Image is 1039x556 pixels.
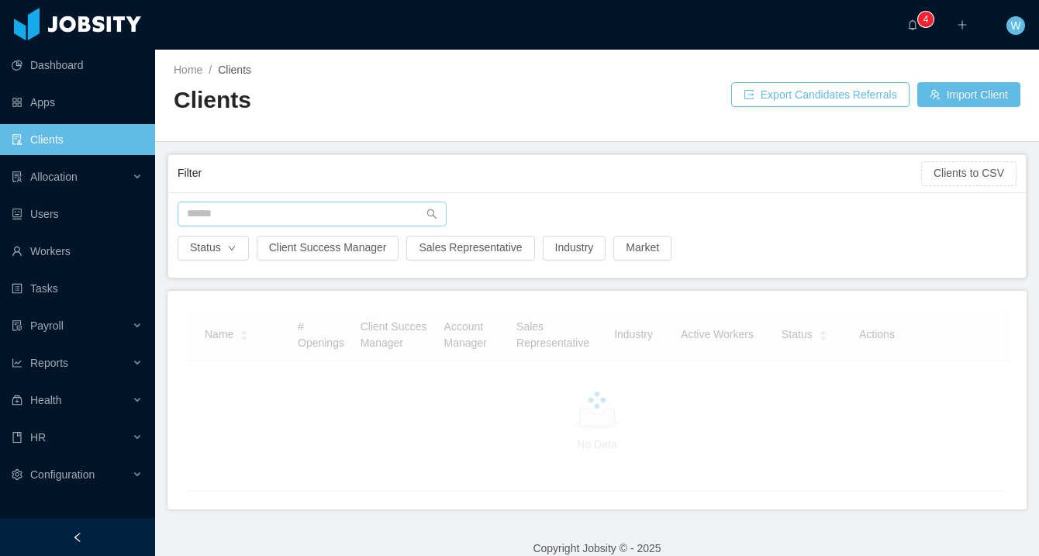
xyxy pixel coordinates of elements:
[12,395,22,406] i: icon: medicine-box
[907,19,918,30] i: icon: bell
[957,19,968,30] i: icon: plus
[30,357,68,369] span: Reports
[12,199,143,230] a: icon: robotUsers
[12,236,143,267] a: icon: userWorkers
[30,468,95,481] span: Configuration
[178,236,249,261] button: Statusicon: down
[921,161,1017,186] button: Clients to CSV
[12,357,22,368] i: icon: line-chart
[12,50,143,81] a: icon: pie-chartDashboard
[30,171,78,183] span: Allocation
[30,394,61,406] span: Health
[12,171,22,182] i: icon: solution
[543,236,606,261] button: Industry
[731,82,910,107] button: icon: exportExport Candidates Referrals
[918,12,934,27] sup: 4
[30,431,46,444] span: HR
[12,469,22,480] i: icon: setting
[12,273,143,304] a: icon: profileTasks
[257,236,399,261] button: Client Success Manager
[613,236,671,261] button: Market
[12,87,143,118] a: icon: appstoreApps
[12,432,22,443] i: icon: book
[12,320,22,331] i: icon: file-protect
[178,159,921,188] div: Filter
[1010,16,1020,35] span: W
[218,64,251,76] span: Clients
[174,64,202,76] a: Home
[12,124,143,155] a: icon: auditClients
[209,64,212,76] span: /
[923,12,929,27] p: 4
[406,236,534,261] button: Sales Representative
[426,209,437,219] i: icon: search
[30,319,64,332] span: Payroll
[174,85,597,116] h2: Clients
[917,82,1020,107] button: icon: usergroup-addImport Client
